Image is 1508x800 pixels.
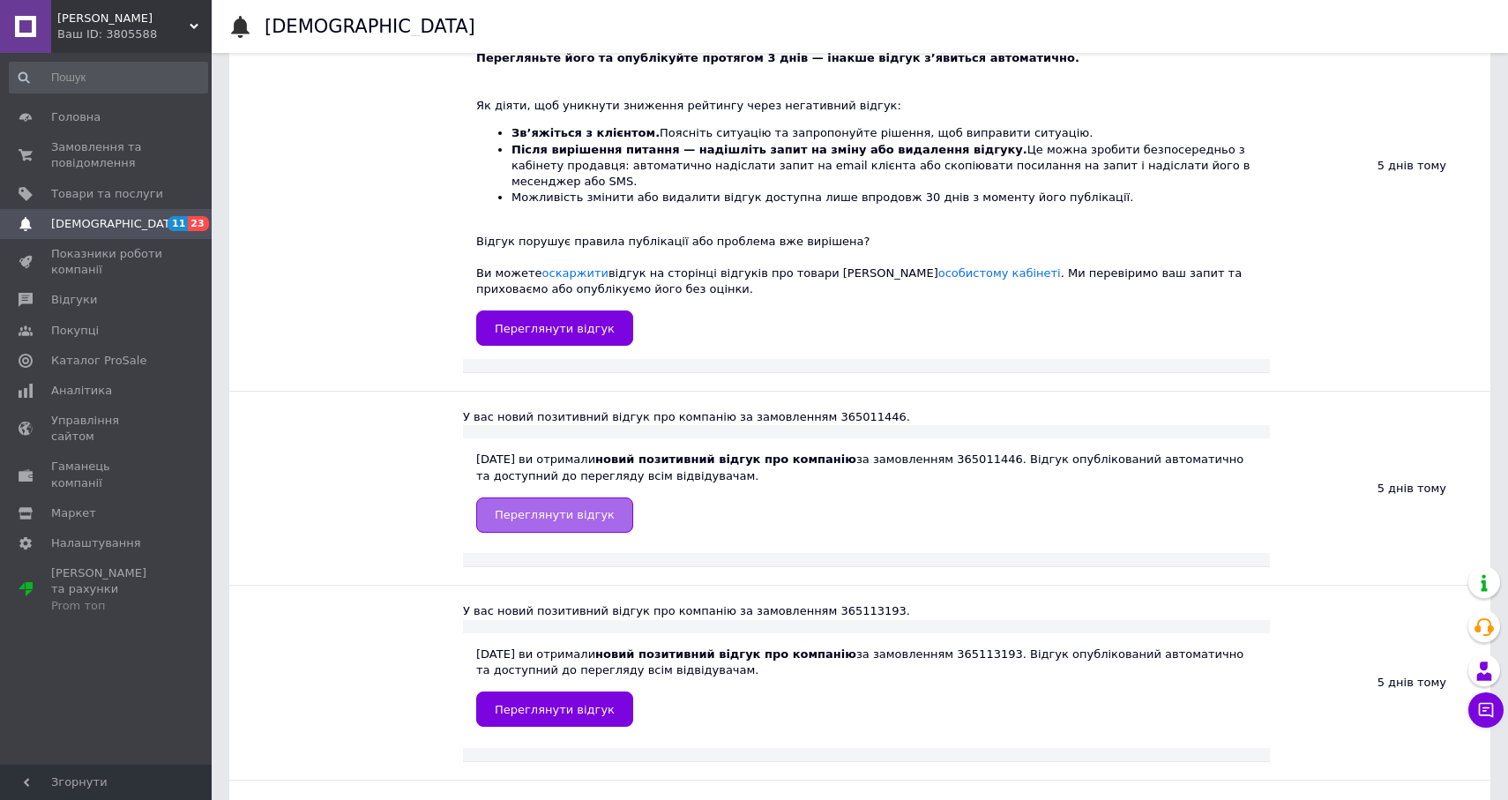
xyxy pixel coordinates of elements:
li: Поясніть ситуацію та запропонуйте рішення, щоб виправити ситуацію. [511,125,1257,141]
span: 11 [168,216,188,231]
span: Переглянути відгук [495,703,615,716]
a: Переглянути відгук [476,310,633,346]
h1: [DEMOGRAPHIC_DATA] [265,16,475,37]
span: Аналітика [51,383,112,399]
span: Товари та послуги [51,186,163,202]
div: [DATE] [DATE] ви отримали новий негативний відгук про компанію за замовленням 365424299. [476,2,1257,346]
span: [PERSON_NAME] та рахунки [51,565,163,614]
div: Як діяти, щоб уникнути зниження рейтингу через негативний відгук: Відгук порушує правила публікац... [476,82,1257,297]
div: 5 днів тому [1270,392,1490,585]
span: Каталог ProSale [51,353,146,369]
a: Переглянути відгук [476,497,633,533]
span: Гаманець компанії [51,459,163,490]
a: Переглянути відгук [476,692,633,727]
b: Перегляньте його та опублікуйте протягом 3 днів — інакше відгук з’явиться автоматично. [476,51,1079,64]
a: особистому кабінеті [938,266,1061,280]
b: Зв’яжіться з клієнтом. [511,126,660,139]
li: Це можна зробити безпосередньо з кабінету продавця: автоматично надіслати запит на email клієнта ... [511,142,1257,191]
div: 5 днів тому [1270,586,1490,779]
span: 23 [188,216,208,231]
div: У вас новий позитивний відгук про компанію за замовленням 365011446. [463,409,1270,425]
li: Можливість змінити або видалити відгук доступна лише впродовж 30 днів з моменту його публікації. [511,190,1257,206]
span: Переглянути відгук [495,322,615,335]
b: новий позитивний відгук про компанію [595,647,856,661]
div: У вас новий позитивний відгук про компанію за замовленням 365113193. [463,603,1270,619]
span: [DEMOGRAPHIC_DATA] [51,216,182,232]
div: Ваш ID: 3805588 [57,26,212,42]
div: Prom топ [51,598,163,614]
span: Покупці [51,323,99,339]
span: Відгуки [51,292,97,308]
div: [DATE] ви отримали за замовленням 365011446. Відгук опублікований автоматично та доступний до пер... [476,452,1257,532]
span: Замовлення та повідомлення [51,139,163,171]
input: Пошук [9,62,208,93]
span: Tolik [57,11,190,26]
b: новий позитивний відгук про компанію [595,452,856,466]
span: Головна [51,109,101,125]
button: Чат з покупцем [1468,692,1504,728]
b: Після вирішення питання — надішліть запит на зміну або видалення відгуку. [511,143,1027,156]
div: [DATE] ви отримали за замовленням 365113193. Відгук опублікований автоматично та доступний до пер... [476,647,1257,727]
span: Управління сайтом [51,413,163,445]
span: Переглянути відгук [495,508,615,521]
span: Налаштування [51,535,141,551]
span: Показники роботи компанії [51,246,163,278]
a: оскаржити [542,266,608,280]
span: Маркет [51,505,96,521]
